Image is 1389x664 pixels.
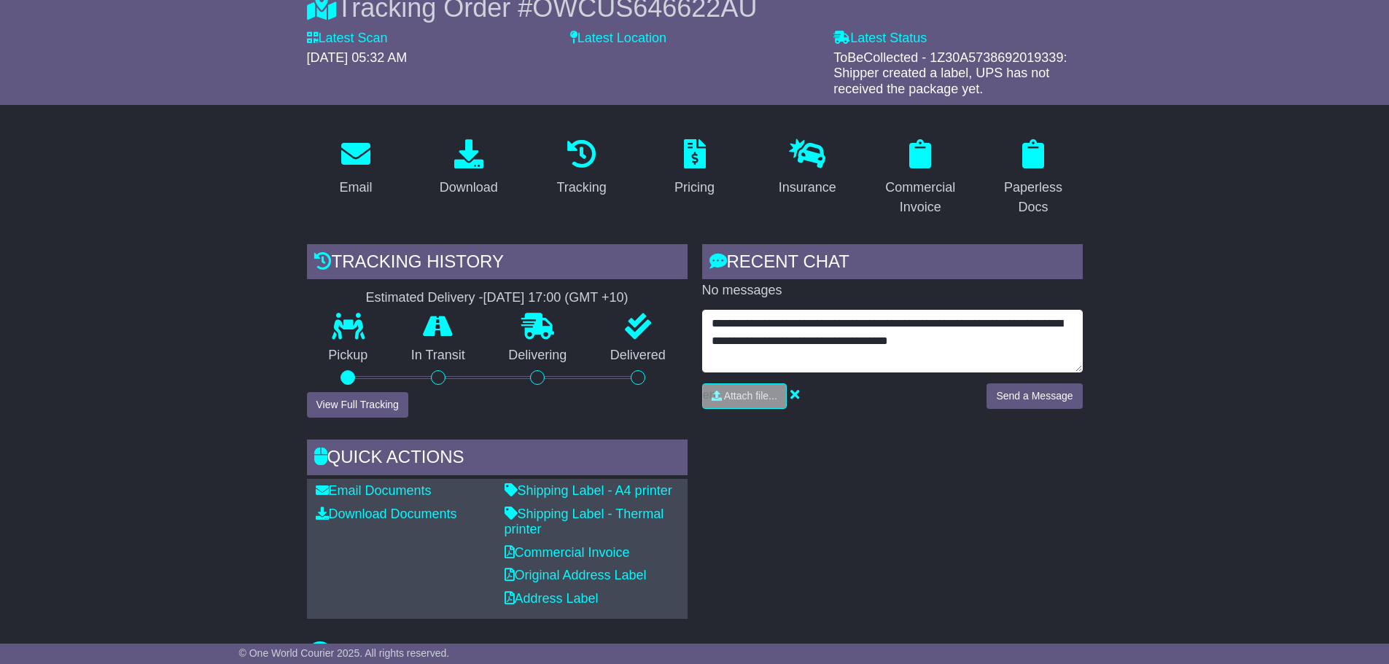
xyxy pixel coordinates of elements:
[307,31,388,47] label: Latest Scan
[994,178,1073,217] div: Paperless Docs
[987,383,1082,409] button: Send a Message
[984,134,1083,222] a: Paperless Docs
[505,483,672,498] a: Shipping Label - A4 printer
[702,244,1083,284] div: RECENT CHAT
[487,348,589,364] p: Delivering
[833,50,1067,96] span: ToBeCollected - 1Z30A5738692019339: Shipper created a label, UPS has not received the package yet.
[307,440,688,479] div: Quick Actions
[556,178,606,198] div: Tracking
[307,244,688,284] div: Tracking history
[833,31,927,47] label: Latest Status
[871,134,970,222] a: Commercial Invoice
[330,134,381,203] a: Email
[674,178,715,198] div: Pricing
[239,647,450,659] span: © One World Courier 2025. All rights reserved.
[316,483,432,498] a: Email Documents
[307,348,390,364] p: Pickup
[430,134,507,203] a: Download
[307,290,688,306] div: Estimated Delivery -
[779,178,836,198] div: Insurance
[505,545,630,560] a: Commercial Invoice
[588,348,688,364] p: Delivered
[505,568,647,582] a: Original Address Label
[339,178,372,198] div: Email
[702,283,1083,299] p: No messages
[505,591,599,606] a: Address Label
[440,178,498,198] div: Download
[307,392,408,418] button: View Full Tracking
[505,507,664,537] a: Shipping Label - Thermal printer
[547,134,615,203] a: Tracking
[389,348,487,364] p: In Transit
[769,134,846,203] a: Insurance
[483,290,629,306] div: [DATE] 17:00 (GMT +10)
[881,178,960,217] div: Commercial Invoice
[665,134,724,203] a: Pricing
[316,507,457,521] a: Download Documents
[307,50,408,65] span: [DATE] 05:32 AM
[570,31,666,47] label: Latest Location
